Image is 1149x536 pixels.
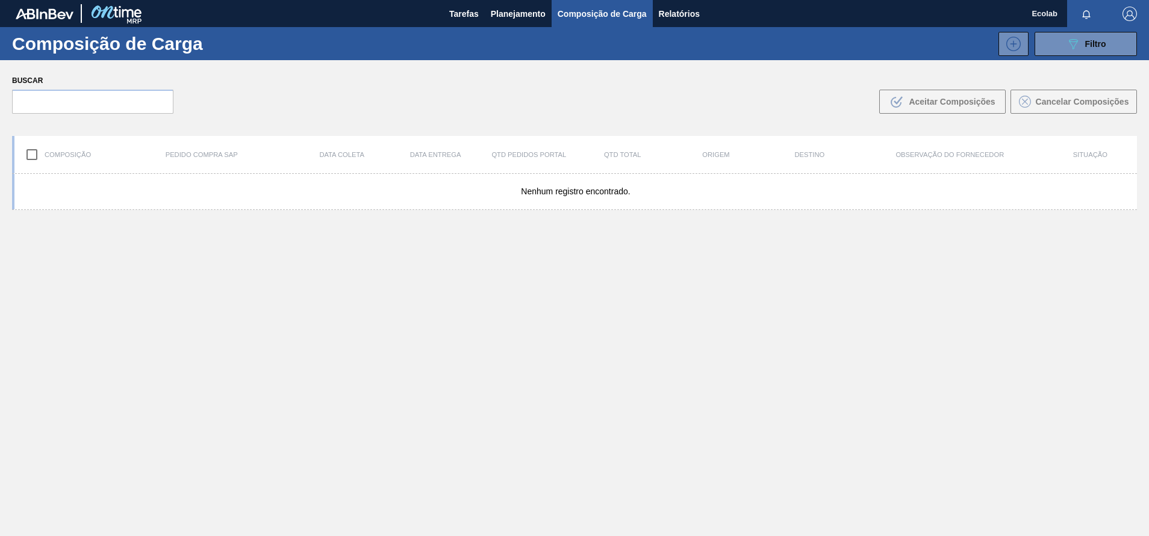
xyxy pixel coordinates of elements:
[992,32,1029,56] div: Nova Composição
[482,151,576,158] div: Qtd Pedidos Portal
[12,72,173,90] label: Buscar
[295,151,388,158] div: Data coleta
[45,151,91,158] font: Composição
[856,151,1044,158] div: Observação do Fornecedor
[1035,32,1137,56] button: Filtro
[1010,90,1137,114] button: Cancelar Composições
[1036,97,1129,106] span: Cancelar Composições
[16,8,73,19] img: TNhmsLtSVTkK8tSr43FrP2fwEKptu5GPRR3wAAAABJRU5ErkJggg==
[491,7,546,21] span: Planejamento
[1067,5,1106,22] button: Notificações
[763,151,856,158] div: Destino
[1123,7,1137,21] img: Logout
[1044,151,1137,158] div: Situação
[1085,39,1106,49] span: Filtro
[12,37,211,51] h1: Composição de Carga
[521,186,630,196] span: Nenhum registro encontrado.
[576,151,669,158] div: Qtd Total
[108,151,295,158] div: Pedido Compra SAP
[669,151,762,158] div: Origem
[879,90,1006,114] button: Aceitar Composições
[388,151,482,158] div: Data entrega
[659,7,700,21] span: Relatórios
[558,7,647,21] span: Composição de Carga
[909,97,995,106] span: Aceitar Composições
[449,7,479,21] span: Tarefas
